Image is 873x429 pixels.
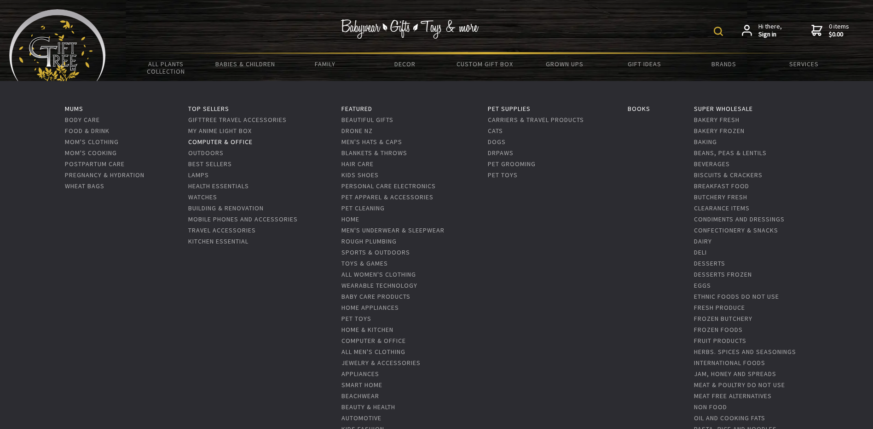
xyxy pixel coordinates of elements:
[694,127,745,135] a: Bakery Frozen
[188,182,249,190] a: Health Essentials
[341,116,393,124] a: Beautiful Gifts
[694,381,785,389] a: Meat & Poultry DO NOT USE
[628,104,650,113] a: Books
[65,127,110,135] a: Food & Drink
[188,226,256,234] a: Travel Accessories
[9,9,106,86] img: Babyware - Gifts - Toys and more...
[811,23,849,39] a: 0 items$0.00
[525,54,604,74] a: Grown Ups
[694,182,749,190] a: Breakfast Food
[341,270,416,278] a: All Women's Clothing
[188,193,217,201] a: Watches
[65,116,100,124] a: Body Care
[445,54,525,74] a: Custom Gift Box
[488,116,584,124] a: Carriers & Travel Products
[188,127,252,135] a: My Anime Light Box
[694,204,750,212] a: Clearance Items
[341,281,417,290] a: Wearable Technology
[764,54,844,74] a: Services
[341,193,434,201] a: Pet Apparel & Accessories
[684,54,764,74] a: Brands
[188,215,298,223] a: Mobile Phones And Accessories
[65,104,83,113] a: Mums
[126,54,206,81] a: All Plants Collection
[341,138,402,146] a: Men's Hats & Caps
[188,171,209,179] a: Lamps
[341,215,359,223] a: Home
[341,259,388,267] a: Toys & Games
[341,160,374,168] a: Hair Care
[341,226,445,234] a: Men's Underwear & Sleepwear
[65,138,119,146] a: Mom's Clothing
[829,22,849,39] span: 0 items
[694,403,727,411] a: Non Food
[694,314,752,323] a: Frozen Butchery
[694,348,796,356] a: Herbs. Spices and Seasonings
[285,54,365,74] a: Family
[694,138,717,146] a: Baking
[694,292,779,301] a: Ethnic Foods DO NOT USE
[694,325,743,334] a: Frozen Foods
[714,27,723,36] img: product search
[694,248,707,256] a: Deli
[65,160,125,168] a: Postpartum Care
[694,171,763,179] a: Biscuits & Crackers
[341,248,410,256] a: Sports & Outdoors
[341,336,406,345] a: Computer & Office
[65,182,104,190] a: Wheat Bags
[694,237,712,245] a: Dairy
[694,193,747,201] a: Butchery Fresh
[488,171,518,179] a: Pet Toys
[188,149,224,157] a: Outdoors
[488,104,531,113] a: Pet Supplies
[694,359,765,367] a: International Foods
[341,403,395,411] a: Beauty & Health
[694,116,740,124] a: Bakery Fresh
[488,127,503,135] a: Cats
[694,215,785,223] a: Condiments and Dressings
[188,138,253,146] a: Computer & Office
[188,116,287,124] a: GiftTree Travel accessories
[188,204,264,212] a: Building & Renovation
[341,292,410,301] a: Baby care Products
[694,370,776,378] a: Jam, Honey and Spreads
[694,303,745,312] a: Fresh Produce
[341,392,379,400] a: Beachwear
[341,414,382,422] a: Automotive
[341,359,421,367] a: Jewelry & Accessories
[206,54,285,74] a: Babies & Children
[694,270,752,278] a: Desserts Frozen
[341,19,479,39] img: Babywear - Gifts - Toys & more
[758,30,782,39] strong: Sign in
[341,314,371,323] a: Pet Toys
[341,348,405,356] a: All Men's Clothing
[694,149,767,157] a: Beans, Peas & Lentils
[488,138,506,146] a: Dogs
[694,392,772,400] a: Meat Free Alternatives
[694,336,746,345] a: Fruit Products
[341,237,397,245] a: Rough Plumbing
[758,23,782,39] span: Hi there,
[694,281,711,290] a: Eggs
[341,171,379,179] a: Kids Shoes
[604,54,684,74] a: Gift Ideas
[488,149,514,157] a: DrPaws
[488,160,536,168] a: Pet Grooming
[65,171,145,179] a: Pregnancy & Hydration
[694,226,778,234] a: Confectionery & Snacks
[65,149,117,157] a: Mom's Cooking
[341,370,379,378] a: Appliances
[188,160,232,168] a: Best Sellers
[742,23,782,39] a: Hi there,Sign in
[694,414,765,422] a: Oil and Cooking Fats
[694,104,753,113] a: Super Wholesale
[341,381,382,389] a: Smart Home
[341,204,385,212] a: Pet Cleaning
[341,104,372,113] a: Featured
[365,54,445,74] a: Decor
[341,303,399,312] a: Home Appliances
[694,160,730,168] a: Beverages
[341,325,393,334] a: Home & Kitchen
[188,237,249,245] a: Kitchen Essential
[341,149,407,157] a: Blankets & Throws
